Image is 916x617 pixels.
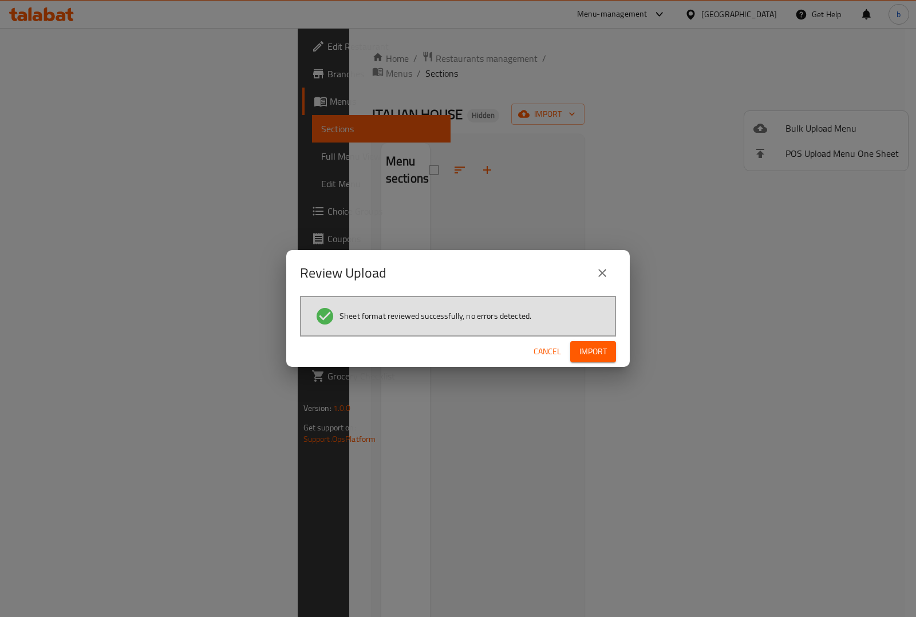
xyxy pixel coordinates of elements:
[579,345,607,359] span: Import
[589,259,616,287] button: close
[339,310,531,322] span: Sheet format reviewed successfully, no errors detected.
[529,341,566,362] button: Cancel
[534,345,561,359] span: Cancel
[570,341,616,362] button: Import
[300,264,386,282] h2: Review Upload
